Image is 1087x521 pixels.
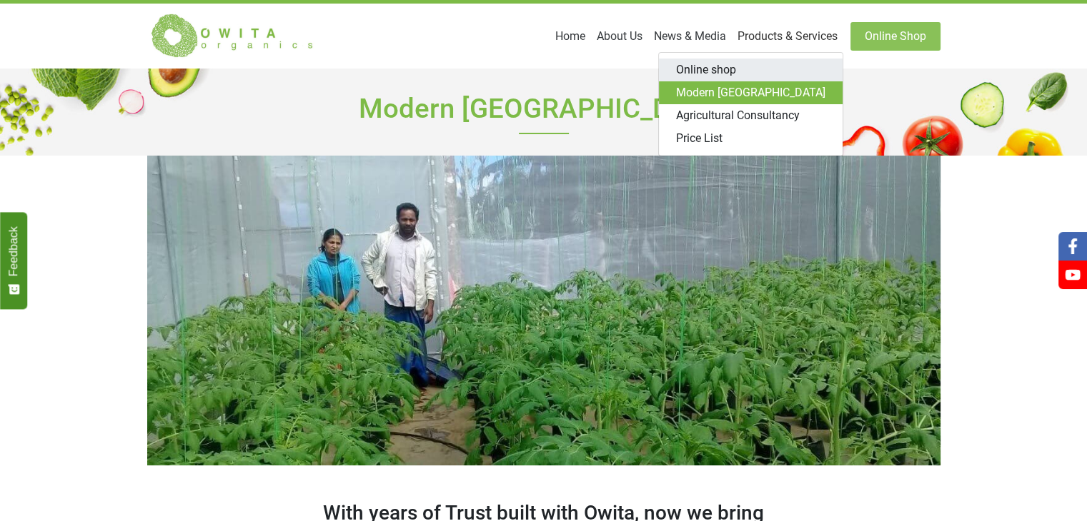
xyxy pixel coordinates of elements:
h1: Modern [GEOGRAPHIC_DATA] [147,69,940,156]
a: Home [550,22,591,51]
a: About Us [591,22,648,51]
a: News & Media [648,22,732,51]
a: Price List [659,127,843,150]
a: Online Shop [850,22,940,51]
a: Online shop [659,59,843,81]
span: Feedback [7,226,20,276]
a: Agricultural Consultancy [659,104,843,127]
a: Modern [GEOGRAPHIC_DATA] [659,81,843,104]
img: Owita Organics Logo [147,13,319,59]
a: Products & Services [732,22,843,51]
